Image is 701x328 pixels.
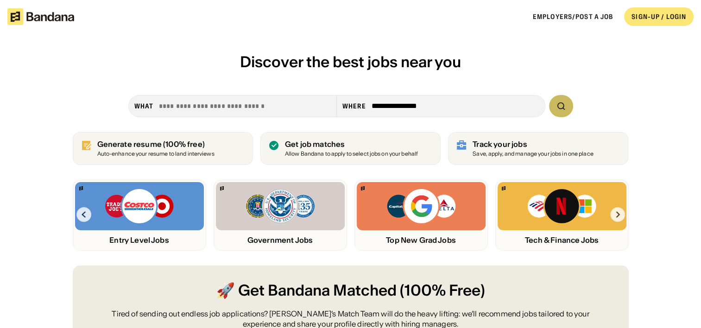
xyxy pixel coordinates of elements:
[285,140,418,149] div: Get job matches
[400,280,485,301] span: (100% Free)
[342,102,366,110] div: Where
[134,102,153,110] div: what
[73,180,206,251] a: Bandana logoTrader Joe’s, Costco, Target logosEntry Level Jobs
[610,207,625,222] img: Right Arrow
[245,188,316,225] img: FBI, DHS, MWRD logos
[216,236,345,245] div: Government Jobs
[220,186,224,190] img: Bandana logo
[386,188,456,225] img: Capital One, Google, Delta logos
[97,151,215,157] div: Auto-enhance your resume to land interviews
[73,132,253,165] a: Generate resume (100% free)Auto-enhance your resume to land interviews
[260,132,441,165] a: Get job matches Allow Bandana to apply to select jobs on your behalf
[361,186,365,190] img: Bandana logo
[7,8,74,25] img: Bandana logotype
[473,151,594,157] div: Save, apply, and manage your jobs in one place
[473,140,594,149] div: Track your jobs
[163,139,205,149] span: (100% free)
[75,236,204,245] div: Entry Level Jobs
[240,52,461,71] span: Discover the best jobs near you
[502,186,505,190] img: Bandana logo
[354,180,488,251] a: Bandana logoCapital One, Google, Delta logosTop New Grad Jobs
[104,188,175,225] img: Trader Joe’s, Costco, Target logos
[285,151,418,157] div: Allow Bandana to apply to select jobs on your behalf
[357,236,486,245] div: Top New Grad Jobs
[495,180,629,251] a: Bandana logoBank of America, Netflix, Microsoft logosTech & Finance Jobs
[214,180,347,251] a: Bandana logoFBI, DHS, MWRD logosGovernment Jobs
[498,236,626,245] div: Tech & Finance Jobs
[632,13,686,21] div: SIGN-UP / LOGIN
[79,186,83,190] img: Bandana logo
[448,132,628,165] a: Track your jobs Save, apply, and manage your jobs in one place
[533,13,613,21] a: Employers/Post a job
[527,188,597,225] img: Bank of America, Netflix, Microsoft logos
[216,280,397,301] span: 🚀 Get Bandana Matched
[76,207,91,222] img: Left Arrow
[97,140,215,149] div: Generate resume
